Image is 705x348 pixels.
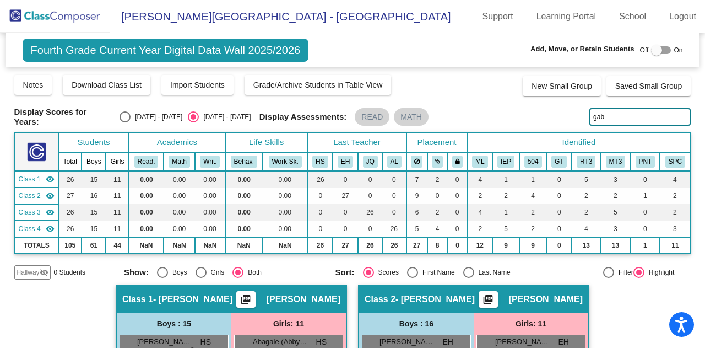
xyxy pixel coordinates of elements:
td: 0.00 [263,204,308,221]
mat-chip: MATH [394,108,429,126]
button: SPC [665,156,685,168]
td: NaN [225,237,263,254]
span: [PERSON_NAME] [267,294,340,305]
mat-radio-group: Select an option [124,267,327,278]
td: 11 [106,171,129,188]
td: 0 [546,221,572,237]
mat-icon: visibility [46,191,55,200]
td: 26 [308,237,333,254]
div: Highlight [644,267,675,277]
a: Learning Portal [528,8,605,25]
td: Hannah Salmon - Hannah Salmon [15,171,58,188]
button: IEP [497,156,514,168]
td: 0 [333,171,358,188]
button: AL [387,156,402,168]
td: 0 [546,237,572,254]
span: Abagale (Abby) Brown [253,336,308,347]
td: 0 [382,204,406,221]
span: Saved Small Group [615,82,682,90]
td: 2 [600,188,630,204]
td: 1 [630,188,660,204]
td: 2 [492,188,519,204]
td: 11 [106,188,129,204]
td: NaN [129,237,164,254]
td: NaN [195,237,225,254]
th: Keep with students [427,152,448,171]
td: 61 [82,237,106,254]
span: [PERSON_NAME] [495,336,550,347]
td: 0 [630,204,660,221]
td: 26 [58,221,82,237]
span: HS [316,336,327,348]
span: EH [443,336,453,348]
td: 2 [660,204,690,221]
td: 4 [468,171,493,188]
th: Boys [82,152,106,171]
td: 1 [492,171,519,188]
td: 7 [406,171,427,188]
td: 0.00 [129,188,164,204]
button: MT3 [606,156,626,168]
button: HS [312,156,328,168]
td: 0.00 [195,188,225,204]
td: 0 [333,204,358,221]
td: 0 [308,188,333,204]
td: 15 [82,171,106,188]
span: New Small Group [532,82,592,90]
td: 0.00 [225,204,263,221]
td: 0.00 [164,204,195,221]
button: Print Students Details [479,291,498,308]
th: Multi-Lingual [468,152,493,171]
td: 0.00 [129,221,164,237]
div: Girls: 11 [474,313,588,335]
td: 8 [427,237,448,254]
td: 26 [58,204,82,221]
td: 0.00 [225,188,263,204]
span: Grade/Archive Students in Table View [253,81,383,89]
td: 0 [448,188,468,204]
td: 1 [492,204,519,221]
td: 2 [427,171,448,188]
td: 0.00 [225,221,263,237]
td: Ashley Locher - Ashley Locher [15,221,58,237]
span: HS [200,336,211,348]
td: 11 [660,237,690,254]
td: TOTALS [15,237,58,254]
a: Support [474,8,522,25]
mat-icon: picture_as_pdf [481,294,495,309]
td: 4 [468,204,493,221]
div: First Name [418,267,455,277]
span: Class 4 [19,224,41,234]
td: 16 [82,188,106,204]
input: Search... [589,108,691,126]
td: 0 [546,171,572,188]
td: 0.00 [164,188,195,204]
th: Identified [468,133,691,152]
td: 12 [468,237,493,254]
td: 9 [492,237,519,254]
td: 15 [82,204,106,221]
td: 0 [630,171,660,188]
td: 0.00 [195,204,225,221]
span: Display Scores for Years: [14,107,112,127]
button: JQ [363,156,378,168]
td: 13 [600,237,630,254]
td: 4 [427,221,448,237]
td: 0 [358,221,382,237]
span: [PERSON_NAME][GEOGRAPHIC_DATA] - [GEOGRAPHIC_DATA] [110,8,451,25]
th: Academics [129,133,225,152]
td: 0 [308,204,333,221]
td: 0.00 [263,188,308,204]
th: Hannah Salmon [308,152,333,171]
td: 0.00 [263,221,308,237]
th: Highly Involved Parent [630,152,660,171]
td: Erica Haynes - Erica Haynes [15,188,58,204]
button: Saved Small Group [606,76,691,96]
div: Both [243,267,262,277]
td: 15 [82,221,106,237]
span: Import Students [170,81,225,89]
button: Read. [134,156,159,168]
td: 5 [492,221,519,237]
th: Reading Tier 3 [572,152,600,171]
td: 0.00 [263,171,308,188]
